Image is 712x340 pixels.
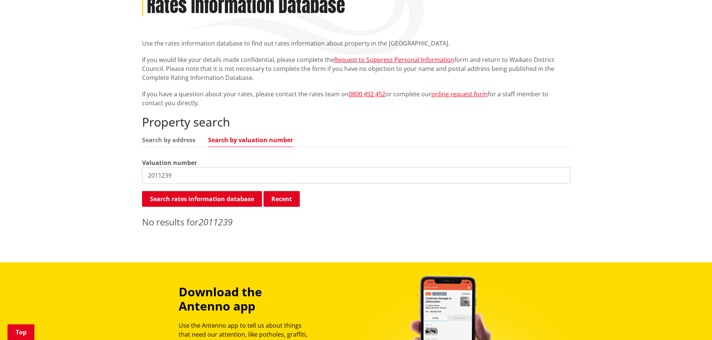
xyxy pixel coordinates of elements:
[142,39,570,48] p: Use the rates information database to find out rates information about property in the [GEOGRAPHI...
[7,324,34,340] a: Top
[263,191,300,207] button: Recent
[142,90,570,107] p: If you have a question about your rates, please contact the rates team on or complete our for a s...
[142,167,570,184] input: e.g. 03920/020.01A
[349,90,385,98] a: 0800 492 452
[198,216,232,228] em: 2011239
[208,137,293,143] a: Search by valuation number
[142,115,570,129] h2: Property search
[142,215,570,229] p: No results for
[179,285,314,314] h3: Download the Antenno app
[142,191,262,207] button: Search rates information database
[142,158,197,167] label: Valuation number
[431,90,488,98] a: online request form
[334,56,454,64] a: Request to Suppress Personal Information
[678,309,705,336] iframe: Messenger Launcher
[142,55,570,82] p: If you would like your details made confidential, please complete the form and return to Waikato ...
[142,137,195,143] a: Search by address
